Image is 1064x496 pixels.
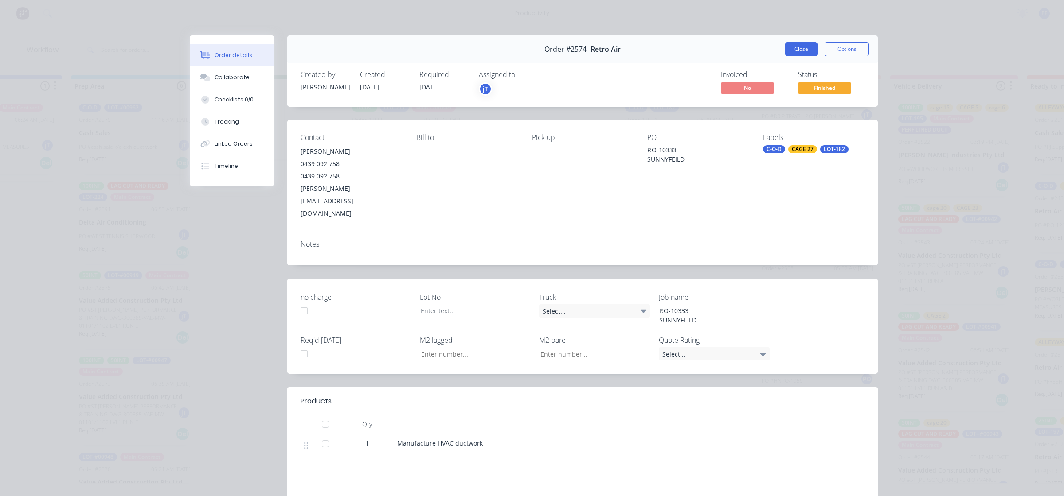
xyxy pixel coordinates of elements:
[419,83,439,91] span: [DATE]
[763,133,864,142] div: Labels
[414,347,531,360] input: Enter number...
[301,240,864,248] div: Notes
[301,145,402,220] div: [PERSON_NAME]0439 092 7580439 092 758[PERSON_NAME][EMAIL_ADDRESS][DOMAIN_NAME]
[798,70,864,79] div: Status
[825,42,869,56] button: Options
[420,335,531,345] label: M2 lagged
[544,45,591,54] span: Order #2574 -
[301,182,402,220] div: [PERSON_NAME][EMAIL_ADDRESS][DOMAIN_NAME]
[301,396,332,407] div: Products
[647,133,749,142] div: PO
[215,140,253,148] div: Linked Orders
[652,304,763,326] div: P.O-10333 SUNNYFEILD
[215,118,239,126] div: Tracking
[798,82,851,96] button: Finished
[190,133,274,155] button: Linked Orders
[659,347,770,360] div: Select...
[785,42,818,56] button: Close
[539,335,650,345] label: M2 bare
[301,145,402,158] div: [PERSON_NAME]
[360,83,379,91] span: [DATE]
[820,145,849,153] div: LOT-182
[533,347,650,360] input: Enter number...
[721,82,774,93] span: No
[190,44,274,66] button: Order details
[215,51,252,59] div: Order details
[539,304,650,318] div: Select...
[420,292,531,302] label: Lot No
[301,158,402,170] div: 0439 092 758
[190,155,274,177] button: Timeline
[647,145,749,164] div: P.O-10333 SUNNYFEILD
[788,145,817,153] div: CAGE 27
[360,70,409,79] div: Created
[301,335,411,345] label: Req'd [DATE]
[416,133,518,142] div: Bill to
[591,45,621,54] span: Retro Air
[532,133,634,142] div: Pick up
[659,292,770,302] label: Job name
[659,335,770,345] label: Quote Rating
[798,82,851,93] span: Finished
[763,145,785,153] div: C-O-D
[479,82,492,96] button: jT
[301,133,402,142] div: Contact
[190,66,274,89] button: Collaborate
[190,89,274,111] button: Checklists 0/0
[301,82,349,92] div: [PERSON_NAME]
[419,70,468,79] div: Required
[721,70,787,79] div: Invoiced
[539,292,650,302] label: Truck
[301,292,411,302] label: no charge
[365,438,369,448] span: 1
[215,96,254,104] div: Checklists 0/0
[215,162,238,170] div: Timeline
[397,439,483,447] span: Manufacture HVAC ductwork
[215,74,250,81] div: Collaborate
[190,111,274,133] button: Tracking
[340,415,394,433] div: Qty
[301,70,349,79] div: Created by
[479,70,567,79] div: Assigned to
[301,170,402,182] div: 0439 092 758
